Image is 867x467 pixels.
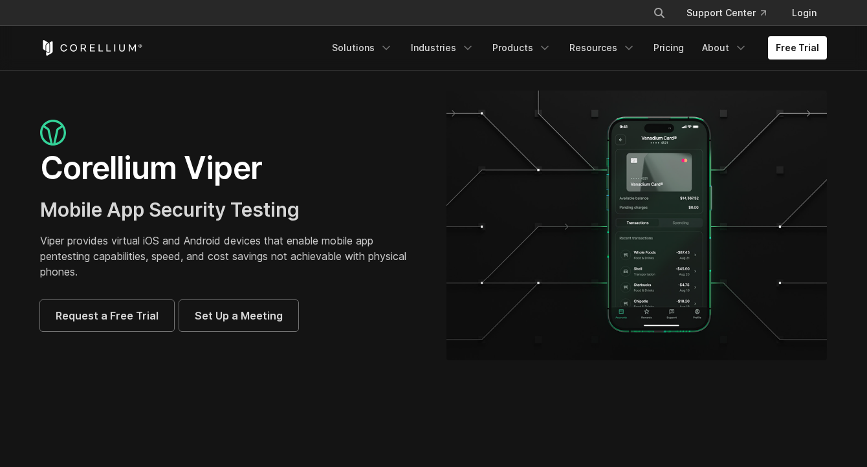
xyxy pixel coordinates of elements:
[646,36,692,60] a: Pricing
[562,36,643,60] a: Resources
[782,1,827,25] a: Login
[40,300,174,331] a: Request a Free Trial
[768,36,827,60] a: Free Trial
[403,36,482,60] a: Industries
[648,1,671,25] button: Search
[179,300,298,331] a: Set Up a Meeting
[56,308,159,323] span: Request a Free Trial
[485,36,559,60] a: Products
[40,233,421,279] p: Viper provides virtual iOS and Android devices that enable mobile app pentesting capabilities, sp...
[40,198,300,221] span: Mobile App Security Testing
[694,36,755,60] a: About
[637,1,827,25] div: Navigation Menu
[324,36,401,60] a: Solutions
[40,40,143,56] a: Corellium Home
[446,91,827,360] img: viper_hero
[40,149,421,188] h1: Corellium Viper
[195,308,283,323] span: Set Up a Meeting
[40,120,66,146] img: viper_icon_large
[324,36,827,60] div: Navigation Menu
[676,1,776,25] a: Support Center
